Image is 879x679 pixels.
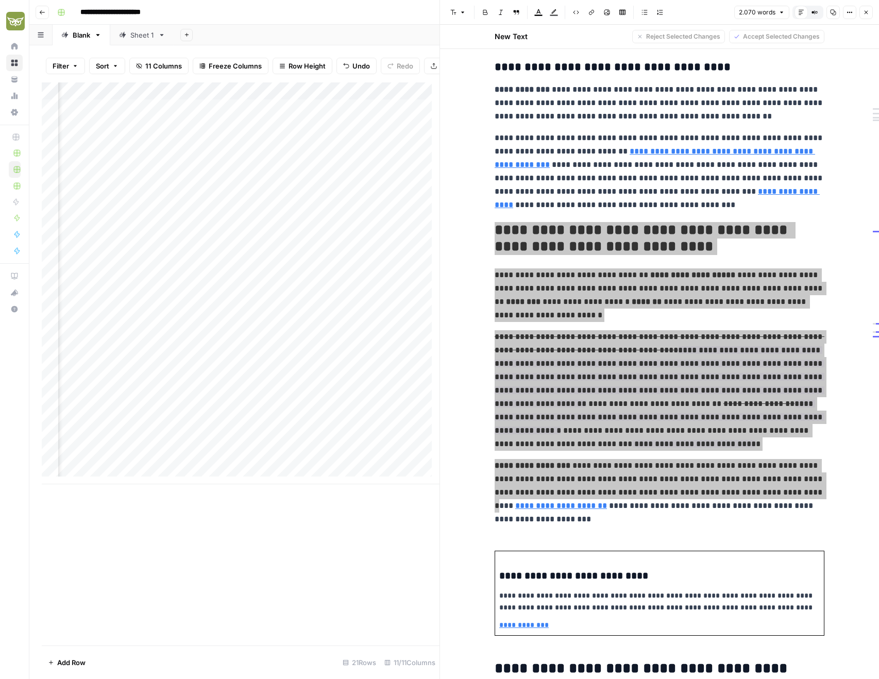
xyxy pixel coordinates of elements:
[73,30,90,40] div: Blank
[6,8,23,34] button: Workspace: Evergreen Media
[6,55,23,71] a: Browse
[381,58,420,74] button: Redo
[380,654,440,671] div: 11/11 Columns
[6,12,25,30] img: Evergreen Media Logo
[6,301,23,317] button: Help + Support
[339,654,380,671] div: 21 Rows
[729,30,824,43] button: Accept Selected Changes
[209,61,262,71] span: Freeze Columns
[130,30,154,40] div: Sheet 1
[46,58,85,74] button: Filter
[397,61,413,71] span: Redo
[273,58,332,74] button: Row Height
[110,25,174,45] a: Sheet 1
[734,6,789,19] button: 2.070 words
[193,58,268,74] button: Freeze Columns
[145,61,182,71] span: 11 Columns
[6,71,23,88] a: Your Data
[646,32,720,41] span: Reject Selected Changes
[57,657,86,668] span: Add Row
[289,61,326,71] span: Row Height
[53,25,110,45] a: Blank
[336,58,377,74] button: Undo
[352,61,370,71] span: Undo
[6,284,23,301] button: What's new?
[89,58,125,74] button: Sort
[6,104,23,121] a: Settings
[632,30,725,43] button: Reject Selected Changes
[6,268,23,284] a: AirOps Academy
[6,38,23,55] a: Home
[53,61,69,71] span: Filter
[743,32,820,41] span: Accept Selected Changes
[6,88,23,104] a: Usage
[7,285,22,300] div: What's new?
[495,31,528,42] h2: New Text
[42,654,92,671] button: Add Row
[96,61,109,71] span: Sort
[739,8,775,17] span: 2.070 words
[129,58,189,74] button: 11 Columns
